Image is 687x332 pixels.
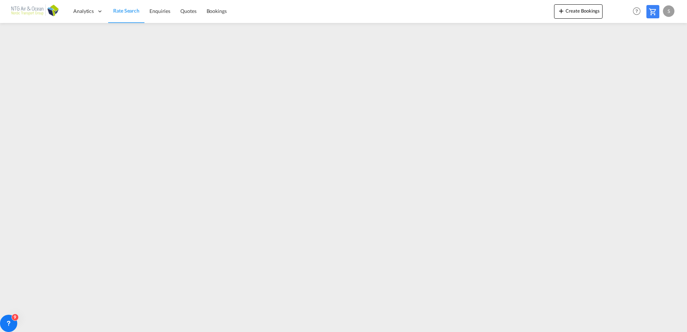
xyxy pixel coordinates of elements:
[73,8,94,15] span: Analytics
[554,4,603,19] button: icon-plus 400-fgCreate Bookings
[180,8,196,14] span: Quotes
[663,5,674,17] div: S
[113,8,139,14] span: Rate Search
[631,5,643,17] span: Help
[11,3,59,19] img: af31b1c0b01f11ecbc353f8e72265e29.png
[631,5,646,18] div: Help
[557,6,566,15] md-icon: icon-plus 400-fg
[207,8,227,14] span: Bookings
[149,8,170,14] span: Enquiries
